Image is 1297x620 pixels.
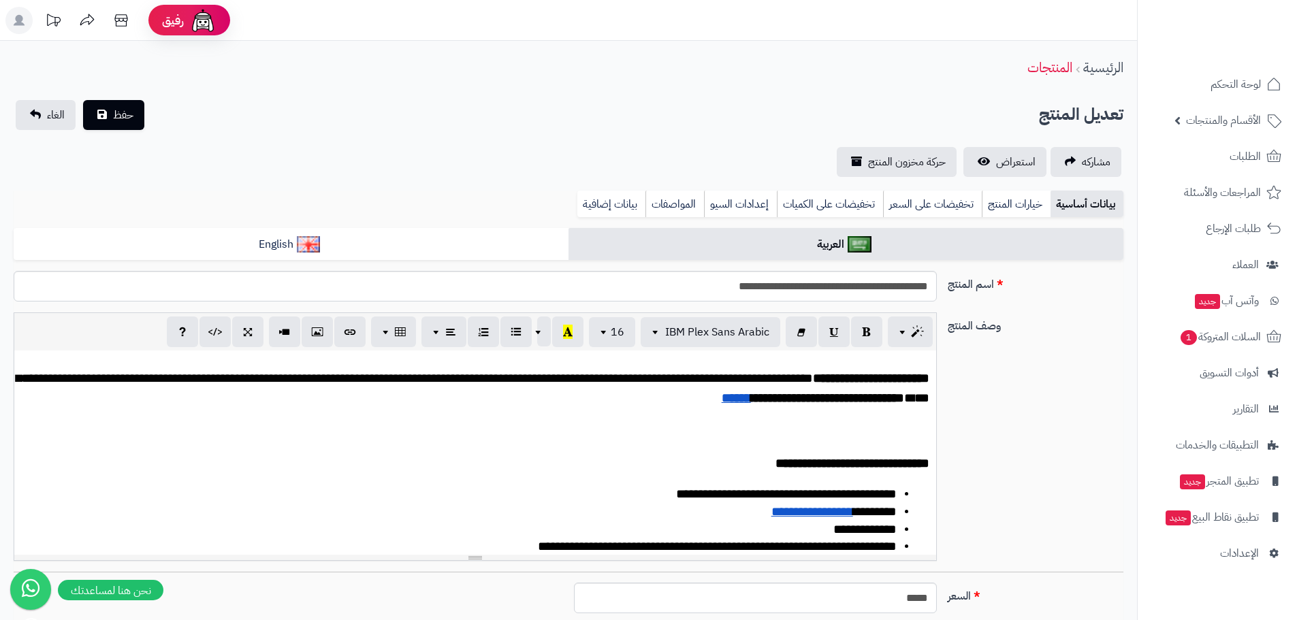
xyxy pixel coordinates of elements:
[1146,140,1289,173] a: الطلبات
[641,317,780,347] button: IBM Plex Sans Arabic
[1027,57,1072,78] a: المنتجات
[1206,219,1261,238] span: طلبات الإرجاع
[1166,510,1191,525] span: جديد
[1146,465,1289,497] a: تطبيق المتجرجديد
[1180,474,1205,489] span: جديد
[645,191,704,218] a: المواصفات
[1176,436,1259,455] span: التطبيقات والخدمات
[1146,429,1289,461] a: التطبيقات والخدمات
[1184,183,1261,202] span: المراجعات والأسئلة
[162,12,184,29] span: رفيق
[1146,248,1289,281] a: العملاء
[1051,147,1121,177] a: مشاركه
[36,7,70,37] a: تحديثات المنصة
[113,107,133,123] span: حفظ
[1220,544,1259,563] span: الإعدادات
[611,324,624,340] span: 16
[297,236,321,252] img: English
[1146,501,1289,534] a: تطبيق نقاط البيعجديد
[1146,357,1289,389] a: أدوات التسويق
[1186,111,1261,130] span: الأقسام والمنتجات
[577,191,645,218] a: بيانات إضافية
[942,583,1129,604] label: السعر
[777,191,883,218] a: تخفيضات على الكميات
[1232,255,1259,274] span: العملاء
[1204,10,1284,39] img: logo-2.png
[982,191,1051,218] a: خيارات المنتج
[704,191,777,218] a: إعدادات السيو
[189,7,217,34] img: ai-face.png
[1146,176,1289,209] a: المراجعات والأسئلة
[569,228,1123,261] a: العربية
[1146,212,1289,245] a: طلبات الإرجاع
[868,154,946,170] span: حركة مخزون المنتج
[1051,191,1123,218] a: بيانات أساسية
[83,100,144,130] button: حفظ
[1179,327,1261,346] span: السلات المتروكة
[1082,154,1110,170] span: مشاركه
[1195,294,1220,309] span: جديد
[942,312,1129,334] label: وصف المنتج
[1146,284,1289,317] a: وآتس آبجديد
[14,228,569,261] a: English
[1083,57,1123,78] a: الرئيسية
[883,191,982,218] a: تخفيضات على السعر
[1146,537,1289,570] a: الإعدادات
[1181,330,1198,346] span: 1
[1233,399,1259,419] span: التقارير
[963,147,1046,177] a: استعراض
[942,271,1129,293] label: اسم المنتج
[589,317,635,347] button: 16
[1200,363,1259,382] span: أدوات التسويق
[996,154,1036,170] span: استعراض
[1164,508,1259,527] span: تطبيق نقاط البيع
[47,107,65,123] span: الغاء
[665,324,769,340] span: IBM Plex Sans Arabic
[1039,101,1123,129] h2: تعديل المنتج
[1194,291,1259,310] span: وآتس آب
[1146,321,1289,353] a: السلات المتروكة1
[1179,472,1259,491] span: تطبيق المتجر
[16,100,76,130] a: الغاء
[837,147,957,177] a: حركة مخزون المنتج
[848,236,871,252] img: العربية
[1211,75,1261,94] span: لوحة التحكم
[1230,147,1261,166] span: الطلبات
[1146,68,1289,101] a: لوحة التحكم
[1146,393,1289,425] a: التقارير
